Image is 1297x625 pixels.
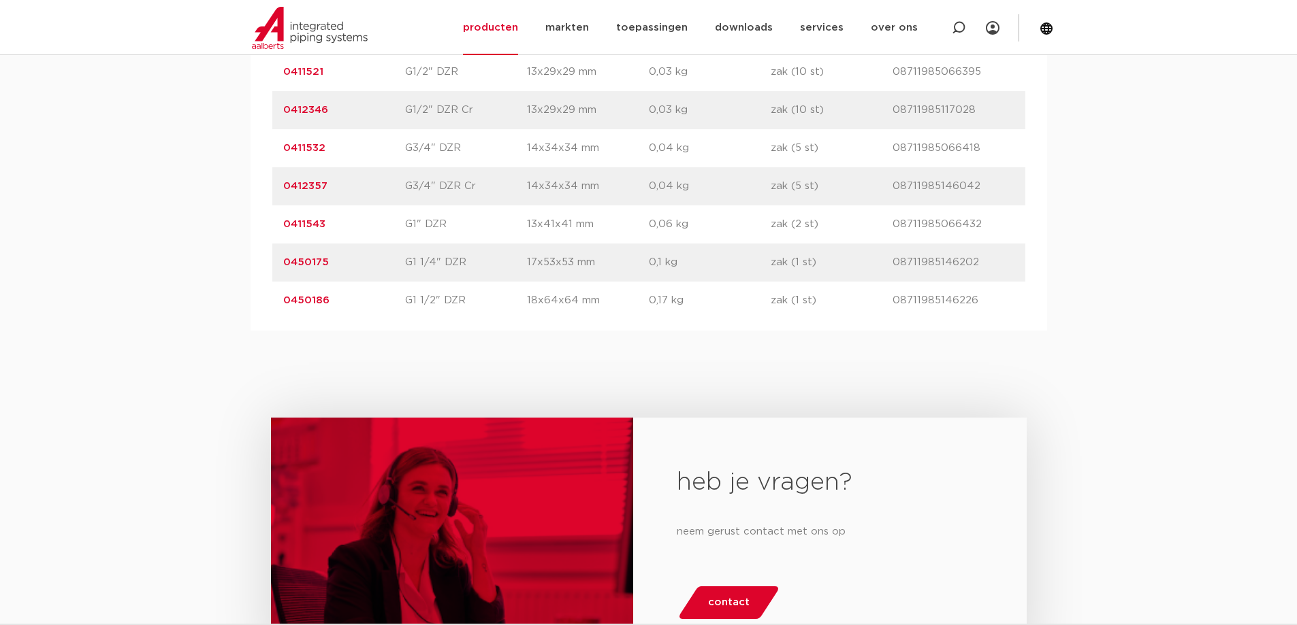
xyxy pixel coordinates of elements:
a: contact [677,586,781,619]
p: G1 1/2" DZR [405,292,527,309]
p: G1/2" DZR Cr [405,102,527,118]
p: zak (10 st) [771,64,893,80]
a: 0412357 [283,181,327,191]
p: zak (5 st) [771,140,893,156]
p: zak (5 st) [771,178,893,195]
a: 0411521 [283,67,323,77]
p: zak (1 st) [771,254,893,271]
p: 08711985066418 [893,140,1014,156]
p: 08711985066432 [893,216,1014,233]
p: 0,1 kg [649,254,771,271]
p: 17x53x53 mm [527,254,649,271]
p: 0,04 kg [649,140,771,156]
p: neem gerust contact met ons op [677,521,982,543]
p: 13x29x29 mm [527,64,649,80]
p: 14x34x34 mm [527,140,649,156]
p: 08711985146042 [893,178,1014,195]
p: 08711985146202 [893,254,1014,271]
a: 0411543 [283,219,325,229]
p: 08711985117028 [893,102,1014,118]
p: 0,06 kg [649,216,771,233]
p: zak (2 st) [771,216,893,233]
p: 0,04 kg [649,178,771,195]
p: G3/4" DZR [405,140,527,156]
a: 0412346 [283,105,328,115]
p: G3/4" DZR Cr [405,178,527,195]
p: G1/2" DZR [405,64,527,80]
p: zak (10 st) [771,102,893,118]
p: 08711985146226 [893,292,1014,309]
p: 0,03 kg [649,102,771,118]
p: 18x64x64 mm [527,292,649,309]
a: 0450175 [283,257,329,267]
p: G1 1/4" DZR [405,254,527,271]
p: 13x29x29 mm [527,102,649,118]
p: 08711985066395 [893,64,1014,80]
span: contact [708,592,750,613]
p: 0,03 kg [649,64,771,80]
h2: heb je vragen? [677,467,982,499]
a: 0450186 [283,295,330,305]
p: zak (1 st) [771,292,893,309]
p: 14x34x34 mm [527,178,649,195]
p: 13x41x41 mm [527,216,649,233]
p: 0,17 kg [649,292,771,309]
p: G1" DZR [405,216,527,233]
a: 0411532 [283,143,325,153]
